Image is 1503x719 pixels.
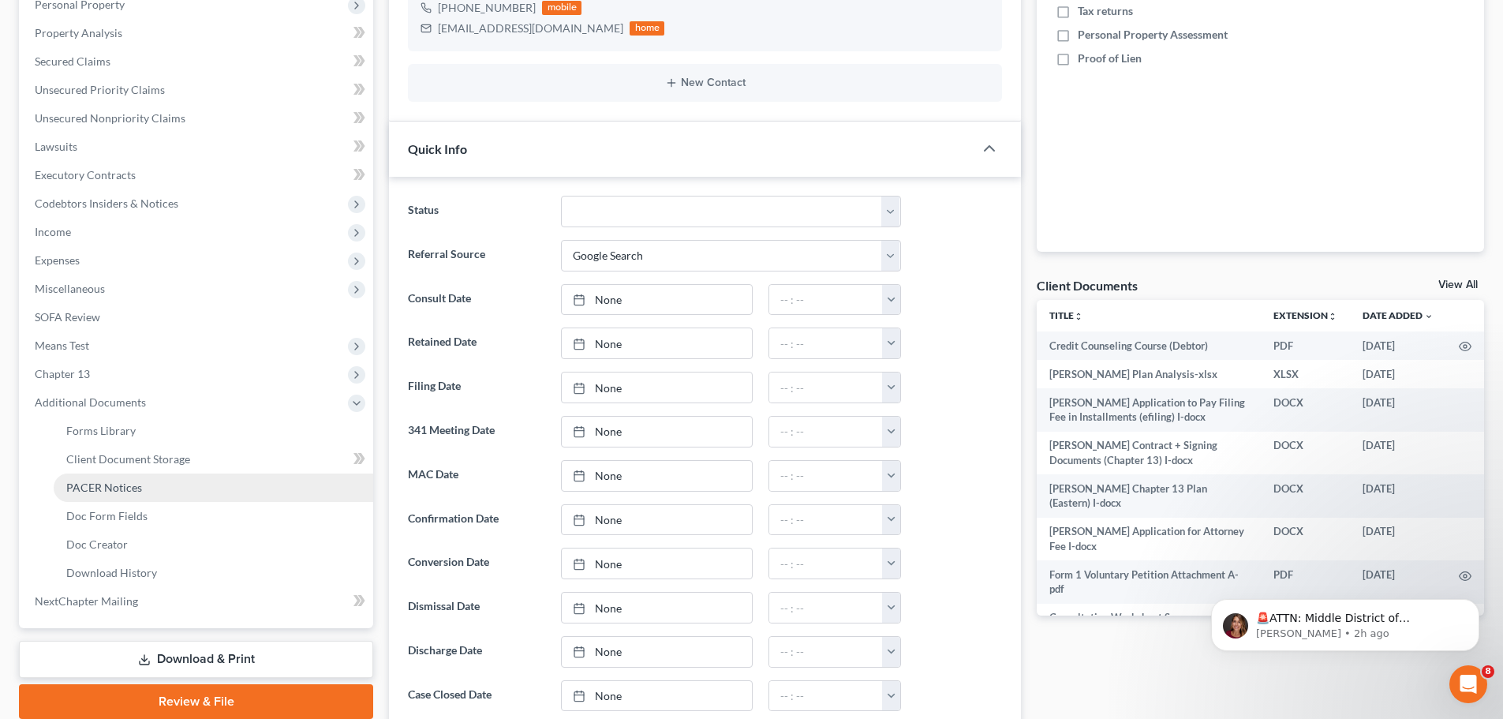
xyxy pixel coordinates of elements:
a: None [562,417,752,447]
td: DOCX [1261,518,1350,561]
a: Review & File [19,684,373,719]
span: Unsecured Priority Claims [35,83,165,96]
label: Dismissal Date [400,592,552,624]
td: [DATE] [1350,388,1446,432]
a: None [562,285,752,315]
span: Tax returns [1078,3,1133,19]
input: -- : -- [769,461,883,491]
label: 341 Meeting Date [400,416,552,448]
a: NextChapter Mailing [22,587,373,616]
span: Chapter 13 [35,367,90,380]
a: Executory Contracts [22,161,373,189]
a: None [562,549,752,579]
td: [PERSON_NAME] Contract + Signing Documents (Chapter 13) I-docx [1037,432,1261,475]
td: XLSX [1261,360,1350,388]
td: DOCX [1261,474,1350,518]
td: [DATE] [1350,432,1446,475]
td: [DATE] [1350,331,1446,360]
a: Property Analysis [22,19,373,47]
div: [EMAIL_ADDRESS][DOMAIN_NAME] [438,21,623,36]
input: -- : -- [769,328,883,358]
a: PACER Notices [54,474,373,502]
td: [DATE] [1350,518,1446,561]
span: Miscellaneous [35,282,105,295]
span: Doc Form Fields [66,509,148,522]
span: SOFA Review [35,310,100,324]
span: Lawsuits [35,140,77,153]
span: NextChapter Mailing [35,594,138,608]
a: Date Added expand_more [1363,309,1434,321]
span: Expenses [35,253,80,267]
span: Executory Contracts [35,168,136,182]
a: None [562,637,752,667]
div: mobile [542,1,581,15]
a: Lawsuits [22,133,373,161]
span: Doc Creator [66,537,128,551]
input: -- : -- [769,593,883,623]
td: Consultation Worksheet S [PERSON_NAME]-docx [1037,604,1261,647]
a: None [562,328,752,358]
td: PDF [1261,331,1350,360]
label: Consult Date [400,284,552,316]
a: Download History [54,559,373,587]
td: [PERSON_NAME] Plan Analysis-xlsx [1037,360,1261,388]
button: New Contact [421,77,989,89]
a: None [562,505,752,535]
input: -- : -- [769,549,883,579]
iframe: Intercom live chat [1449,665,1487,703]
a: Secured Claims [22,47,373,76]
a: Unsecured Nonpriority Claims [22,104,373,133]
input: -- : -- [769,505,883,535]
span: 8 [1482,665,1494,678]
td: PDF [1261,560,1350,604]
span: Income [35,225,71,238]
span: Additional Documents [35,395,146,409]
i: expand_more [1424,312,1434,321]
span: Codebtors Insiders & Notices [35,197,178,210]
span: Client Document Storage [66,452,190,466]
i: unfold_more [1328,312,1337,321]
span: Forms Library [66,424,136,437]
span: Proof of Lien [1078,51,1142,66]
label: Retained Date [400,328,552,359]
td: DOCX [1261,432,1350,475]
input: -- : -- [769,681,883,711]
span: Unsecured Nonpriority Claims [35,111,185,125]
span: Personal Property Assessment [1078,27,1228,43]
iframe: Intercom notifications message [1187,566,1503,676]
a: Titleunfold_more [1049,309,1083,321]
a: None [562,461,752,491]
a: SOFA Review [22,303,373,331]
label: MAC Date [400,460,552,492]
i: unfold_more [1074,312,1083,321]
a: None [562,593,752,623]
span: PACER Notices [66,481,142,494]
td: [DATE] [1350,474,1446,518]
label: Referral Source [400,240,552,271]
td: [DATE] [1350,360,1446,388]
a: Doc Form Fields [54,502,373,530]
span: Means Test [35,339,89,352]
label: Confirmation Date [400,504,552,536]
span: Secured Claims [35,54,110,68]
label: Conversion Date [400,548,552,579]
div: home [630,21,664,36]
a: None [562,373,752,403]
td: [PERSON_NAME] Application for Attorney Fee I-docx [1037,518,1261,561]
a: Forms Library [54,417,373,445]
label: Discharge Date [400,636,552,668]
input: -- : -- [769,373,883,403]
span: Quick Info [408,141,467,156]
td: [DATE] [1350,560,1446,604]
input: -- : -- [769,417,883,447]
td: [PERSON_NAME] Chapter 13 Plan (Eastern) I-docx [1037,474,1261,518]
a: Client Document Storage [54,445,373,474]
span: Download History [66,566,157,579]
a: Unsecured Priority Claims [22,76,373,104]
a: None [562,681,752,711]
td: [PERSON_NAME] Application to Pay Filing Fee in Installments (efiling) I-docx [1037,388,1261,432]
